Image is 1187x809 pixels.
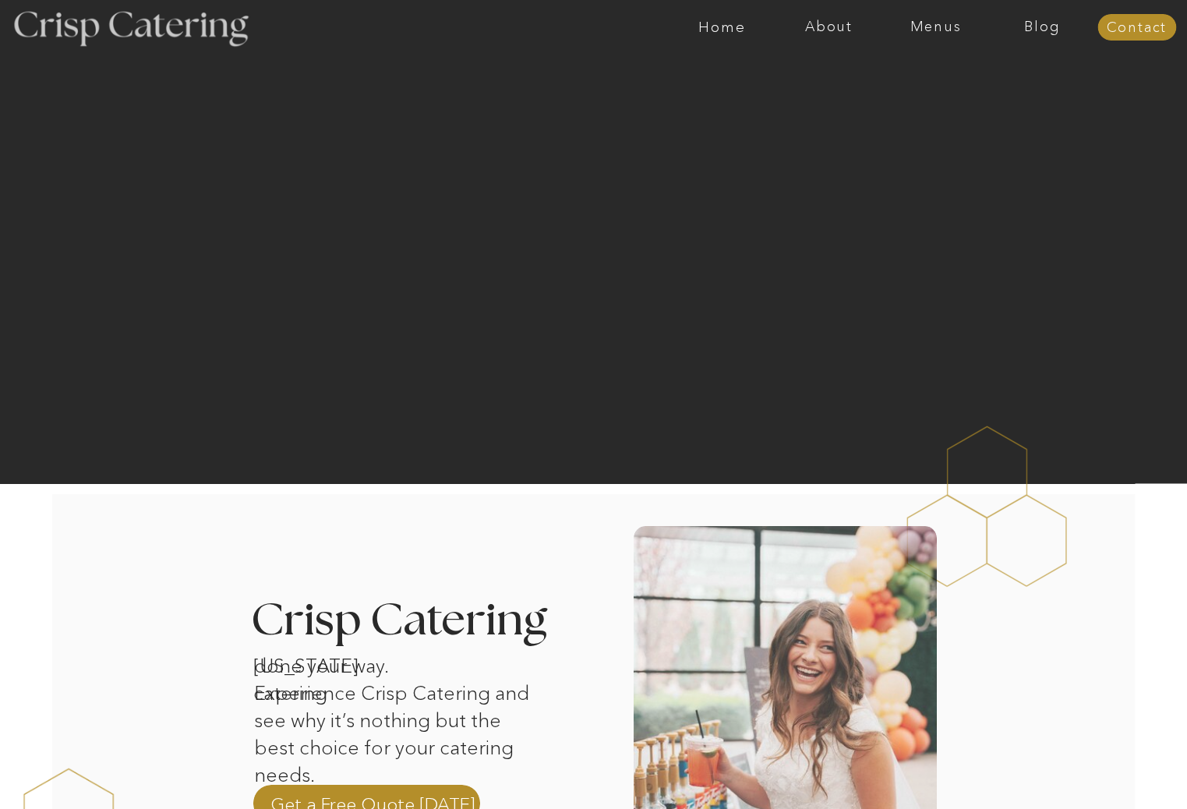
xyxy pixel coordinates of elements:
[882,19,989,35] a: Menus
[669,19,775,35] a: Home
[989,19,1096,35] a: Blog
[1097,20,1176,36] a: Contact
[251,599,587,645] h3: Crisp Catering
[775,19,882,35] a: About
[253,652,415,673] h1: [US_STATE] catering
[254,652,539,751] p: done your way. Experience Crisp Catering and see why it’s nothing but the best choice for your ca...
